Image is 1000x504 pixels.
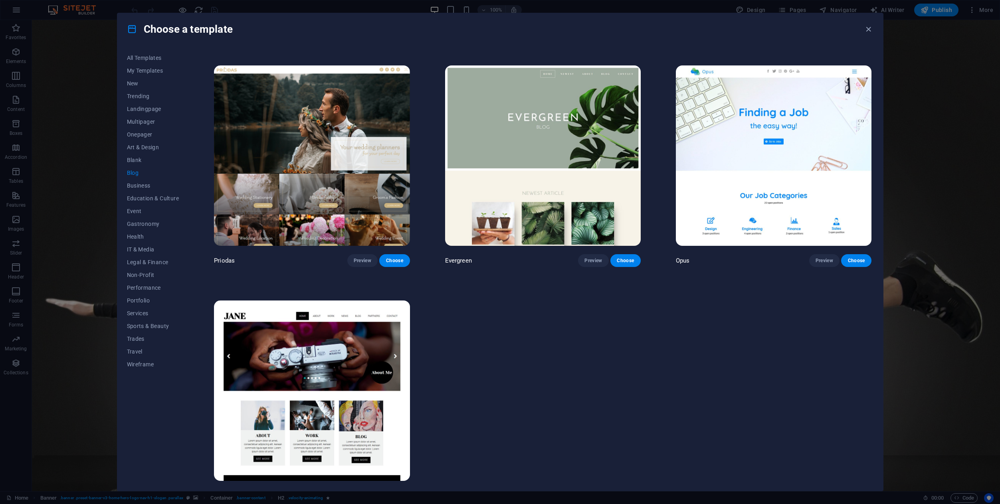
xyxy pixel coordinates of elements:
button: Health [127,230,179,243]
span: Blog [127,170,179,176]
span: New [127,80,179,87]
button: All Templates [127,51,179,64]
button: Art & Design [127,141,179,154]
button: Performance [127,281,179,294]
button: Choose [841,254,871,267]
span: Preview [354,257,371,264]
button: Gastronomy [127,217,179,230]
span: Choose [617,257,634,264]
button: Portfolio [127,294,179,307]
span: Trades [127,336,179,342]
span: Wireframe [127,361,179,368]
span: Blank [127,157,179,163]
span: Travel [127,348,179,355]
button: Preview [578,254,608,267]
p: Opus [676,257,690,265]
span: Art & Design [127,144,179,150]
span: Gastronomy [127,221,179,227]
button: Onepager [127,128,179,141]
p: Priodas [214,257,235,265]
span: Choose [848,257,865,264]
button: Trades [127,332,179,345]
p: Evergreen [445,257,472,265]
button: Multipager [127,115,179,128]
img: Evergreen [445,65,641,246]
span: Sports & Beauty [127,323,179,329]
button: Blog [127,166,179,179]
button: Services [127,307,179,320]
span: Event [127,208,179,214]
span: Preview [584,257,602,264]
button: Business [127,179,179,192]
span: Choose [386,257,403,264]
button: Choose [379,254,410,267]
button: Wireframe [127,358,179,371]
button: Education & Culture [127,192,179,205]
span: Performance [127,285,179,291]
span: Services [127,310,179,316]
button: Non-Profit [127,269,179,281]
button: IT & Media [127,243,179,256]
button: Event [127,205,179,217]
button: Sports & Beauty [127,320,179,332]
span: Preview [816,257,833,264]
img: Jane [214,300,410,481]
span: Health [127,233,179,240]
span: Onepager [127,131,179,138]
span: Multipager [127,119,179,125]
button: Travel [127,345,179,358]
button: Choose [610,254,641,267]
span: Education & Culture [127,195,179,202]
img: Priodas [214,65,410,246]
span: Legal & Finance [127,259,179,265]
h4: Choose a template [127,23,233,36]
button: Preview [809,254,840,267]
span: Non-Profit [127,272,179,278]
button: Trending [127,90,179,103]
span: My Templates [127,67,179,74]
span: Business [127,182,179,189]
button: Preview [347,254,378,267]
button: New [127,77,179,90]
button: Landingpage [127,103,179,115]
button: Blank [127,154,179,166]
span: IT & Media [127,246,179,253]
span: All Templates [127,55,179,61]
span: Landingpage [127,106,179,112]
span: Portfolio [127,297,179,304]
span: Trending [127,93,179,99]
img: Opus [676,65,871,246]
button: My Templates [127,64,179,77]
button: Legal & Finance [127,256,179,269]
